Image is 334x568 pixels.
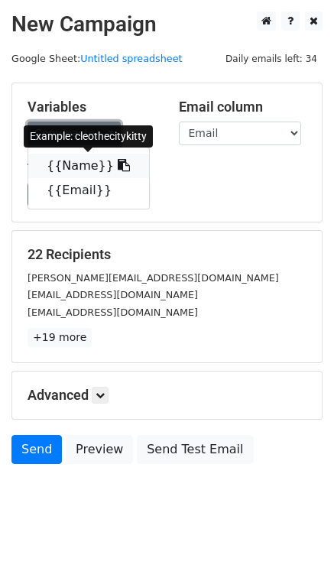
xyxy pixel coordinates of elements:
h5: Advanced [28,387,306,404]
a: Daily emails left: 34 [220,53,323,64]
small: Google Sheet: [11,53,183,64]
div: Example: cleothecitykitty [24,125,153,148]
h2: New Campaign [11,11,323,37]
div: 聊天小组件 [258,495,334,568]
h5: 22 Recipients [28,246,306,263]
a: Send [11,435,62,464]
a: Send Test Email [137,435,253,464]
h5: Email column [179,99,307,115]
a: Preview [66,435,133,464]
iframe: Chat Widget [258,495,334,568]
small: [PERSON_NAME][EMAIL_ADDRESS][DOMAIN_NAME] [28,272,279,284]
a: +19 more [28,328,92,347]
h5: Variables [28,99,156,115]
small: [EMAIL_ADDRESS][DOMAIN_NAME] [28,289,198,300]
small: [EMAIL_ADDRESS][DOMAIN_NAME] [28,307,198,318]
span: Daily emails left: 34 [220,50,323,67]
a: {{Email}} [28,178,149,203]
a: Untitled spreadsheet [80,53,182,64]
a: {{Name}} [28,154,149,178]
